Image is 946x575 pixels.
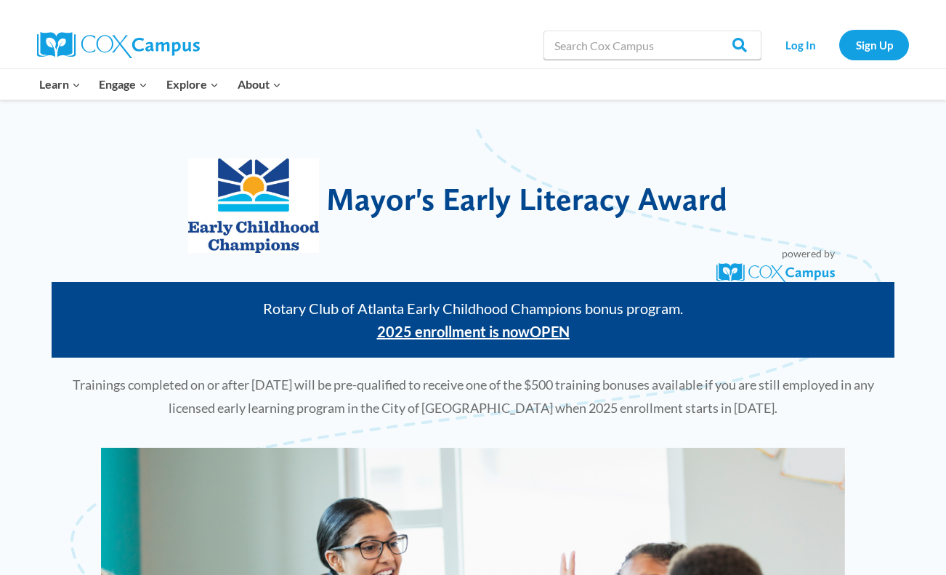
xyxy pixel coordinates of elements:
[39,75,81,94] span: Learn
[769,30,909,60] nav: Secondary Navigation
[543,31,761,60] input: Search Cox Campus
[377,323,570,340] strong: 2025 enrollment is now
[188,158,319,253] img: Early Childhood Champions Logo
[30,69,290,100] nav: Primary Navigation
[326,180,727,218] span: Mayor's Early Literacy Award
[769,30,832,60] a: Log In
[66,297,880,343] p: Rotary Club of Atlanta Early Childhood Champions bonus program.
[782,247,835,260] span: powered by
[99,75,147,94] span: Engage
[238,75,281,94] span: About
[37,32,200,58] img: Cox Campus
[166,75,219,94] span: Explore
[73,377,874,416] span: Trainings completed on or after [DATE] will be pre-qualified to receive one of the $500 training ...
[530,323,570,340] span: OPEN
[839,30,909,60] a: Sign Up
